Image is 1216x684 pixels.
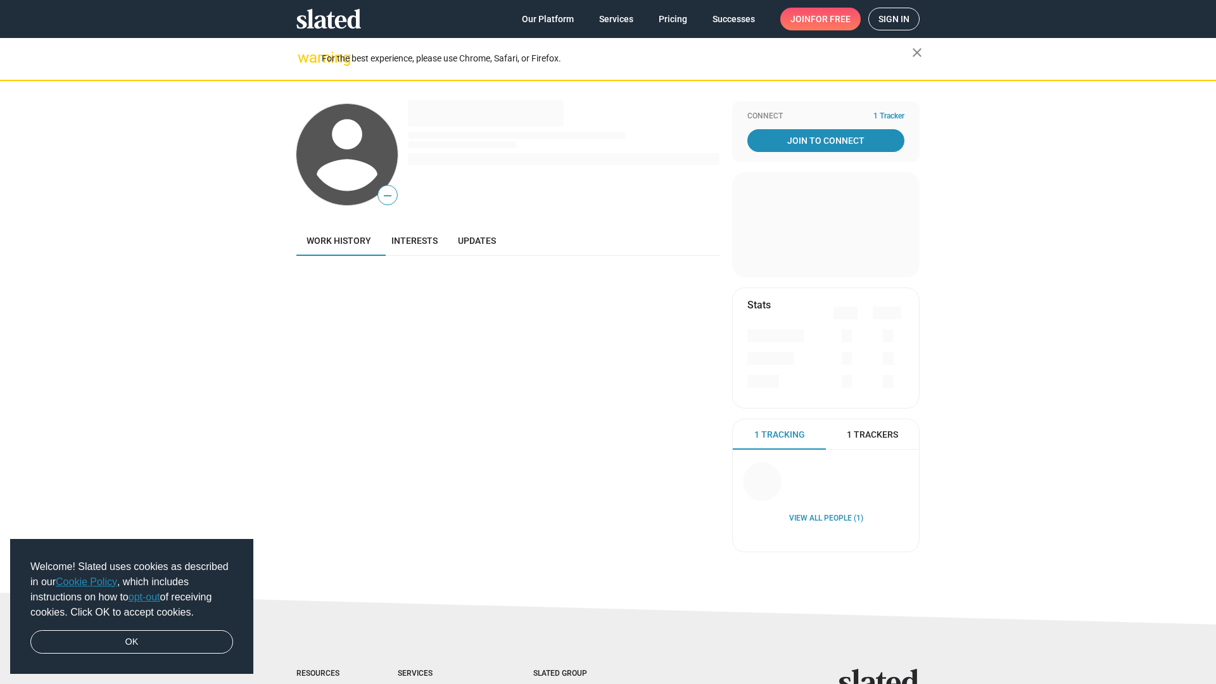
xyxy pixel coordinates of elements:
[398,669,483,679] div: Services
[589,8,643,30] a: Services
[702,8,765,30] a: Successes
[754,429,805,441] span: 1 Tracking
[296,225,381,256] a: Work history
[381,225,448,256] a: Interests
[909,45,925,60] mat-icon: close
[129,592,160,602] a: opt-out
[307,236,371,246] span: Work history
[448,225,506,256] a: Updates
[747,298,771,312] mat-card-title: Stats
[533,669,619,679] div: Slated Group
[30,630,233,654] a: dismiss cookie message
[30,559,233,620] span: Welcome! Slated uses cookies as described in our , which includes instructions on how to of recei...
[522,8,574,30] span: Our Platform
[712,8,755,30] span: Successes
[512,8,584,30] a: Our Platform
[750,129,902,152] span: Join To Connect
[599,8,633,30] span: Services
[391,236,438,246] span: Interests
[10,539,253,674] div: cookieconsent
[747,129,904,152] a: Join To Connect
[659,8,687,30] span: Pricing
[873,111,904,122] span: 1 Tracker
[878,8,909,30] span: Sign in
[789,514,863,524] a: View all People (1)
[790,8,851,30] span: Join
[458,236,496,246] span: Updates
[322,50,912,67] div: For the best experience, please use Chrome, Safari, or Firefox.
[811,8,851,30] span: for free
[298,50,313,65] mat-icon: warning
[56,576,117,587] a: Cookie Policy
[847,429,898,441] span: 1 Trackers
[649,8,697,30] a: Pricing
[780,8,861,30] a: Joinfor free
[747,111,904,122] div: Connect
[378,187,397,204] span: —
[868,8,920,30] a: Sign in
[296,669,347,679] div: Resources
